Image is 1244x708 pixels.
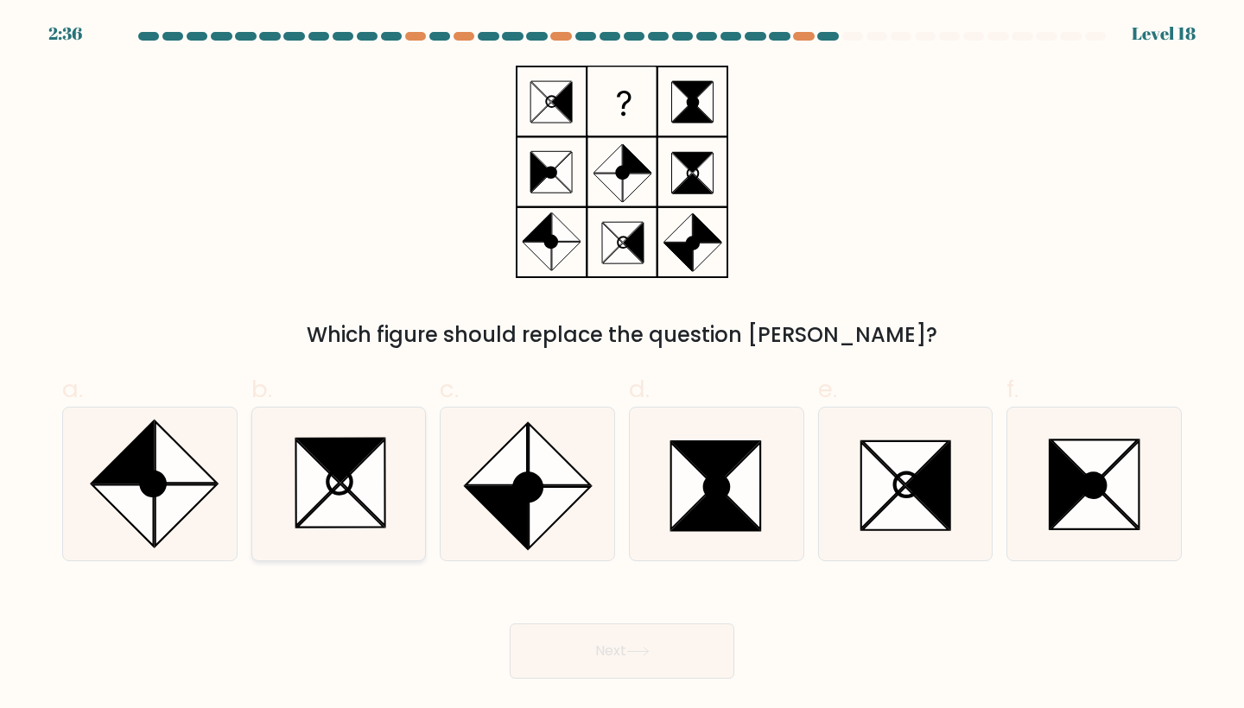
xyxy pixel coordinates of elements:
[510,623,734,679] button: Next
[1006,372,1019,406] span: f.
[818,372,837,406] span: e.
[440,372,459,406] span: c.
[251,372,272,406] span: b.
[629,372,650,406] span: d.
[62,372,83,406] span: a.
[1132,21,1196,47] div: Level 18
[73,319,1171,351] div: Which figure should replace the question [PERSON_NAME]?
[48,21,82,47] div: 2:36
